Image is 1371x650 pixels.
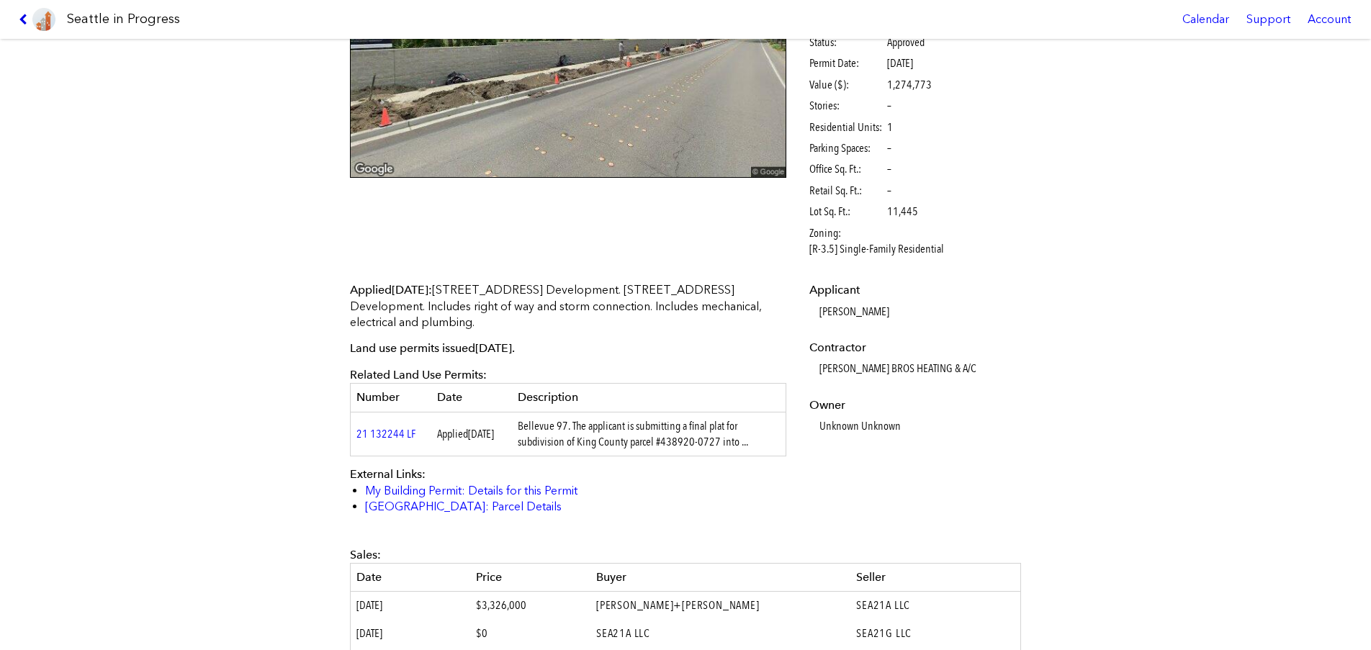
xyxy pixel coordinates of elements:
th: Date [351,563,471,591]
dt: Owner [809,397,1017,413]
dd: [PERSON_NAME] [819,304,1017,320]
th: Description [512,384,786,412]
span: 1,274,773 [887,77,932,93]
span: [DATE] [356,598,382,612]
span: Parking Spaces: [809,140,885,156]
span: [DATE] [392,283,428,297]
div: Sales: [350,547,1021,563]
th: Seller [850,563,1020,591]
th: Price [470,563,590,591]
td: Applied [431,412,512,456]
dt: Contractor [809,340,1017,356]
span: [DATE] [356,626,382,640]
span: [DATE] [887,56,913,70]
span: – [887,98,891,114]
p: Land use permits issued . [350,340,786,356]
span: Applied : [350,283,432,297]
dd: Unknown Unknown [819,418,1017,434]
td: SEA21A LLC [590,620,850,647]
th: Number [351,384,431,412]
span: Status: [809,35,885,50]
span: – [887,140,891,156]
span: [DATE] [468,427,494,441]
span: Retail Sq. Ft.: [809,183,885,199]
span: Lot Sq. Ft.: [809,204,885,220]
span: Zoning: [809,225,885,241]
span: External Links: [350,467,426,481]
span: Permit Date: [809,55,885,71]
span: 11,445 [887,204,918,220]
span: [DATE] [475,341,512,355]
a: [GEOGRAPHIC_DATA]: Parcel Details [365,500,562,513]
span: Stories: [809,98,885,114]
span: Residential Units: [809,119,885,135]
a: My Building Permit: Details for this Permit [365,484,577,497]
img: favicon-96x96.png [32,8,55,31]
td: [PERSON_NAME]+[PERSON_NAME] [590,592,850,620]
td: $0 [470,620,590,647]
span: Office Sq. Ft.: [809,161,885,177]
span: Value ($): [809,77,885,93]
th: Date [431,384,512,412]
span: Approved [887,35,925,50]
td: SEA21G LLC [850,620,1020,647]
a: 21 132244 LF [356,427,415,441]
td: Bellevue 97. The applicant is submitting a final plat for subdivision of King County parcel #4389... [512,412,786,456]
dt: Applicant [809,282,1017,298]
span: [R-3.5] Single-Family Residential [809,241,944,257]
p: [STREET_ADDRESS] Development. [STREET_ADDRESS] Development. Includes right of way and storm conne... [350,282,786,330]
td: $3,326,000 [470,592,590,620]
td: SEA21A LLC [850,592,1020,620]
span: 1 [887,119,893,135]
dd: [PERSON_NAME] BROS HEATING & A/C [819,361,1017,376]
span: – [887,161,891,177]
th: Buyer [590,563,850,591]
span: – [887,183,891,199]
h1: Seattle in Progress [67,10,180,28]
span: Related Land Use Permits: [350,368,487,382]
